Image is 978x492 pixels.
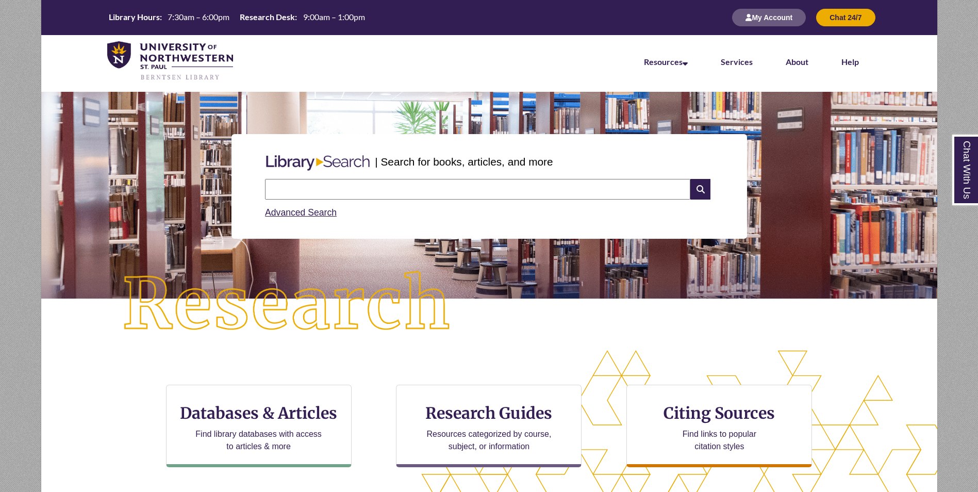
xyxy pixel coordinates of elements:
a: Databases & Articles Find library databases with access to articles & more [166,385,352,467]
p: Resources categorized by course, subject, or information [422,428,556,453]
a: Help [841,57,859,67]
a: Services [721,57,753,67]
th: Research Desk: [236,11,299,23]
h3: Citing Sources [657,403,783,423]
img: Libary Search [261,151,375,175]
a: Research Guides Resources categorized by course, subject, or information [396,385,582,467]
a: Advanced Search [265,207,337,218]
span: 7:30am – 6:00pm [168,12,229,22]
h3: Research Guides [405,403,573,423]
h3: Databases & Articles [175,403,343,423]
th: Library Hours: [105,11,163,23]
table: Hours Today [105,11,369,23]
a: My Account [732,13,806,22]
p: Find links to popular citation styles [669,428,770,453]
p: Find library databases with access to articles & more [191,428,326,453]
a: About [786,57,808,67]
p: | Search for books, articles, and more [375,154,553,170]
a: Resources [644,57,688,67]
button: Chat 24/7 [816,9,875,26]
img: Research [86,235,489,375]
i: Search [690,179,710,200]
a: Chat 24/7 [816,13,875,22]
a: Hours Today [105,11,369,24]
img: UNWSP Library Logo [107,41,234,81]
button: My Account [732,9,806,26]
a: Citing Sources Find links to popular citation styles [626,385,812,467]
span: 9:00am – 1:00pm [303,12,365,22]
